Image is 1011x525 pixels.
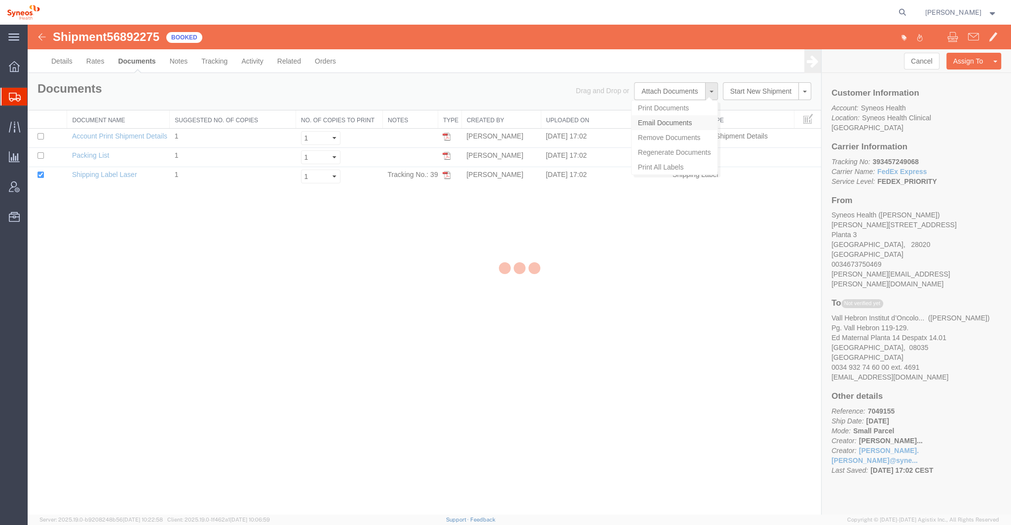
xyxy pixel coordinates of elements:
span: Raquel Ramirez Garcia [925,7,981,18]
span: [DATE] 10:06:59 [230,517,270,523]
span: Server: 2025.19.0-b9208248b56 [39,517,163,523]
img: logo [7,5,40,20]
a: Feedback [470,517,495,523]
button: [PERSON_NAME] [925,6,998,18]
span: [DATE] 10:22:58 [123,517,163,523]
span: Copyright © [DATE]-[DATE] Agistix Inc., All Rights Reserved [847,516,999,524]
a: Support [446,517,470,523]
span: Client: 2025.19.0-1f462a1 [167,517,270,523]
